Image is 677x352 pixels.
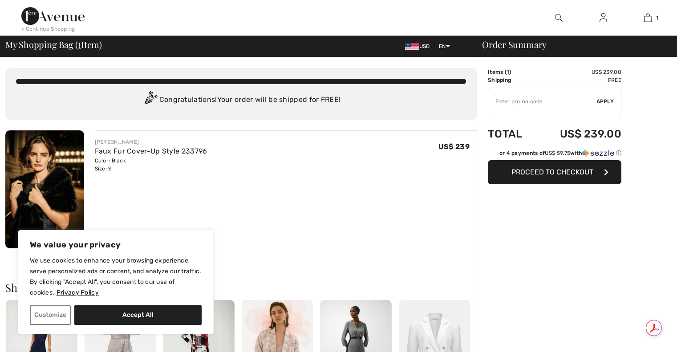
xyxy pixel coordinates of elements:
td: US$ 239.00 [536,68,621,76]
div: Order Summary [471,40,672,49]
p: We value your privacy [30,239,202,250]
td: Items ( ) [488,68,536,76]
a: Privacy Policy [56,288,99,297]
span: Proceed to Checkout [511,168,593,176]
img: Congratulation2.svg [142,91,159,109]
img: US Dollar [405,43,419,50]
button: Customize [30,305,71,325]
span: EN [439,43,450,49]
div: We value your privacy [18,230,214,334]
img: My Bag [644,12,652,23]
div: < Continue Shopping [21,25,75,33]
span: US$ 239 [438,142,470,151]
button: Accept All [74,305,202,325]
td: Free [536,76,621,84]
span: 1 [656,14,658,22]
img: search the website [555,12,563,23]
p: We use cookies to enhance your browsing experience, serve personalized ads or content, and analyz... [30,255,202,298]
span: US$ 59.75 [545,150,570,156]
td: Total [488,119,536,149]
div: or 4 payments of with [499,149,621,157]
h2: Shoppers also bought [5,282,477,293]
a: Faux Fur Cover-Up Style 233796 [95,147,207,155]
input: Promo code [488,88,596,115]
span: USD [405,43,434,49]
img: 1ère Avenue [21,7,85,25]
img: Faux Fur Cover-Up Style 233796 [5,130,84,248]
a: Sign In [592,12,614,24]
span: 1 [78,38,81,49]
span: Apply [596,97,614,105]
span: My Shopping Bag ( Item) [5,40,102,49]
div: Color: Black Size: S [95,157,207,173]
span: 1 [507,69,509,75]
div: or 4 payments ofUS$ 59.75withSezzle Click to learn more about Sezzle [488,149,621,160]
button: Proceed to Checkout [488,160,621,184]
img: Sezzle [582,149,614,157]
div: [PERSON_NAME] [95,138,207,146]
a: 1 [626,12,669,23]
div: Congratulations! Your order will be shipped for FREE! [16,91,466,109]
img: My Info [600,12,607,23]
td: Shipping [488,76,536,84]
td: US$ 239.00 [536,119,621,149]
